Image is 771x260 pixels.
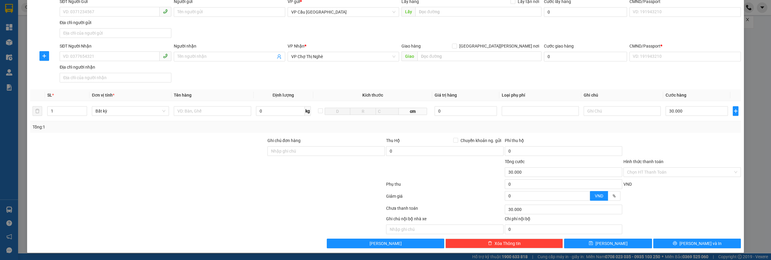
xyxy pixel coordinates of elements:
[60,19,171,26] div: Địa chỉ người gửi
[163,9,168,14] span: phone
[458,137,504,144] span: Chuyển khoản ng. gửi
[623,159,663,164] label: Hình thức thanh toán
[273,93,294,97] span: Định lượng
[544,52,627,61] input: Cước giao hàng
[613,193,616,198] span: %
[386,215,504,224] div: Ghi chú nội bộ nhà xe
[385,205,504,215] div: Chưa thanh toán
[60,43,171,49] div: SĐT Người Nhận
[629,43,741,49] div: CMND/Passport
[595,240,628,247] span: [PERSON_NAME]
[305,106,311,116] span: kg
[595,193,603,198] span: VND
[174,43,285,49] div: Người nhận
[350,108,376,115] input: R
[33,106,42,116] button: delete
[581,89,663,101] th: Ghi chú
[291,52,395,61] span: VP Chợ Thị Nghè
[376,108,399,115] input: C
[362,93,383,97] span: Kích thước
[386,224,504,234] input: Nhập ghi chú
[505,137,622,146] div: Phí thu hộ
[95,107,165,116] span: Bất kỳ
[445,239,563,248] button: deleteXóa Thông tin
[544,44,574,48] label: Cước giao hàng
[33,124,297,130] div: Tổng: 1
[60,64,171,70] div: Địa chỉ người nhận
[401,7,415,17] span: Lấy
[499,89,581,101] th: Loại phụ phí
[267,138,301,143] label: Ghi chú đơn hàng
[733,109,738,113] span: plus
[40,54,49,58] span: plus
[457,43,542,49] span: [GEOGRAPHIC_DATA][PERSON_NAME] nơi
[435,93,457,97] span: Giá trị hàng
[291,8,395,17] span: VP Cầu Sài Gòn
[401,44,421,48] span: Giao hàng
[505,215,622,224] div: Chi phí nội bộ
[327,239,444,248] button: [PERSON_NAME]
[544,7,627,17] input: Cước lấy hàng
[417,51,542,61] input: Dọc đường
[174,106,251,116] input: VD: Bàn, Ghế
[92,93,114,97] span: Đơn vị tính
[60,73,171,82] input: Địa chỉ của người nhận
[584,106,661,116] input: Ghi Chú
[401,51,417,61] span: Giao
[564,239,652,248] button: save[PERSON_NAME]
[277,54,282,59] span: user-add
[653,239,741,248] button: printer[PERSON_NAME] và In
[488,241,492,246] span: delete
[267,146,385,156] input: Ghi chú đơn hàng
[288,44,304,48] span: VP Nhận
[415,7,542,17] input: Dọc đường
[435,106,497,116] input: 0
[39,51,49,61] button: plus
[174,93,192,97] span: Tên hàng
[325,108,350,115] input: D
[399,108,427,115] span: cm
[679,240,722,247] span: [PERSON_NAME] và In
[370,240,402,247] span: [PERSON_NAME]
[733,106,738,116] button: plus
[47,93,52,97] span: SL
[495,240,521,247] span: Xóa Thông tin
[385,181,504,191] div: Phụ thu
[386,138,400,143] span: Thu Hộ
[673,241,677,246] span: printer
[60,28,171,38] input: Địa chỉ của người gửi
[505,159,525,164] span: Tổng cước
[623,182,632,187] span: VND
[589,241,593,246] span: save
[666,93,686,97] span: Cước hàng
[163,54,168,58] span: phone
[385,193,504,203] div: Giảm giá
